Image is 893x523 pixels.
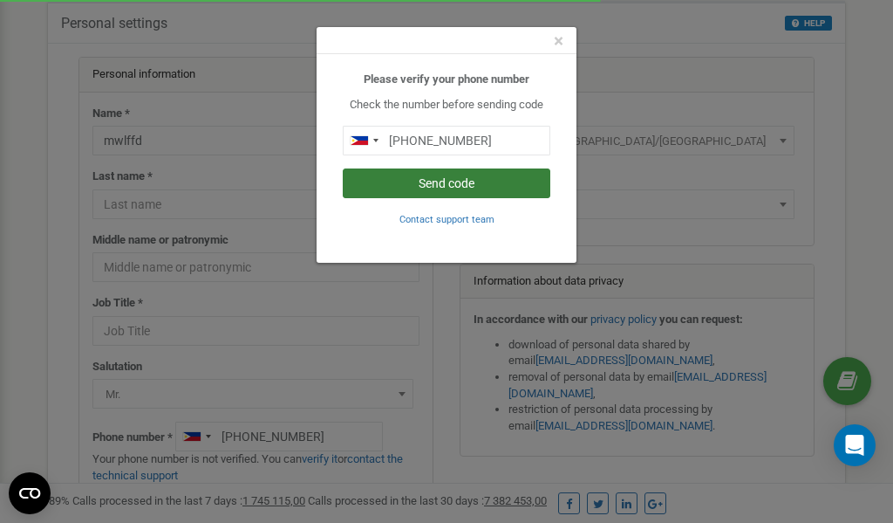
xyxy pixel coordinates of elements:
[399,212,494,225] a: Contact support team
[364,72,529,86] b: Please verify your phone number
[343,169,550,198] button: Send code
[343,97,550,114] p: Check the number before sending code
[554,32,563,51] button: Close
[554,31,563,52] span: ×
[834,424,876,466] div: Open Intercom Messenger
[344,127,384,155] div: Telephone country code
[399,214,494,225] small: Contact support team
[343,126,550,155] input: 0905 123 4567
[9,472,51,514] button: Open CMP widget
